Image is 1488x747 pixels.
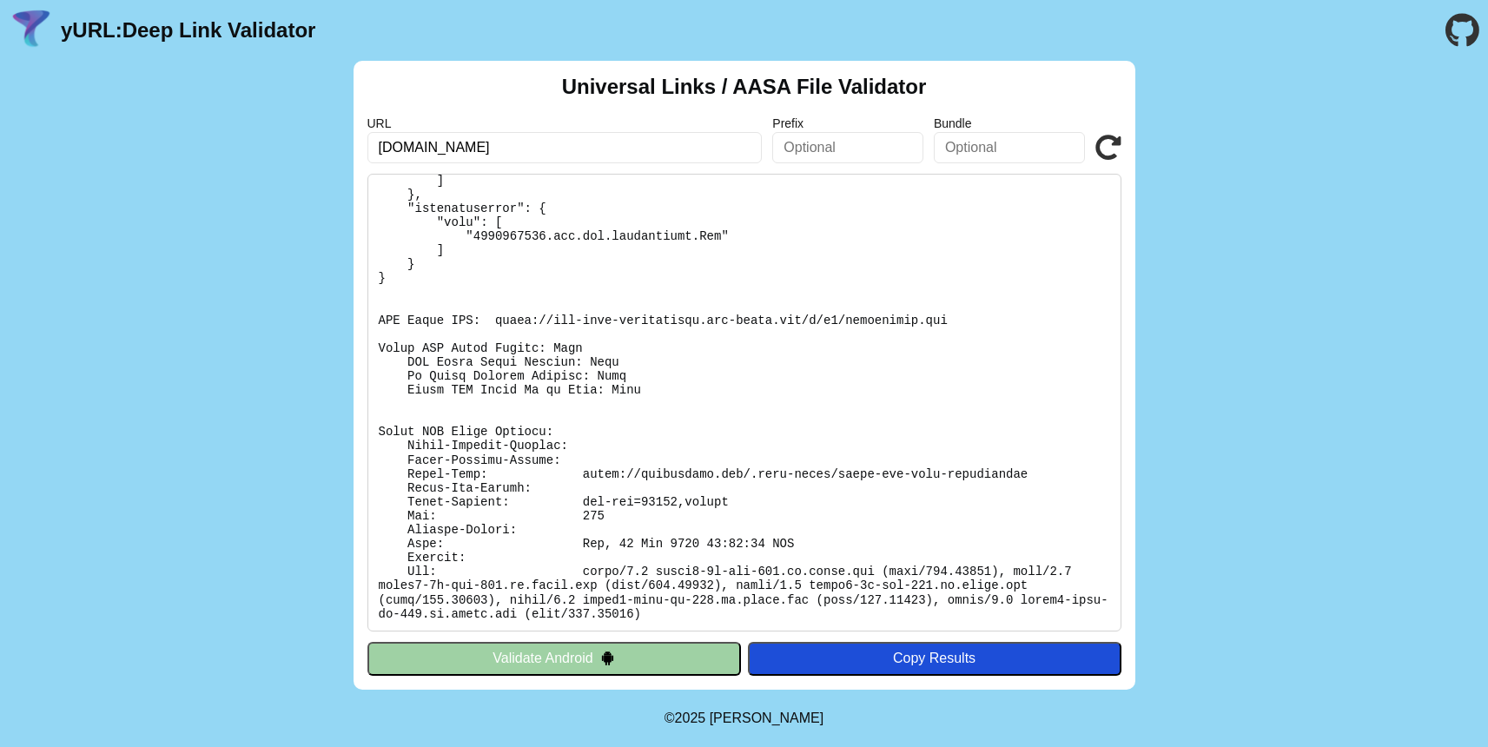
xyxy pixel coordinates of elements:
[934,116,1085,130] label: Bundle
[9,8,54,53] img: yURL Logo
[562,75,927,99] h2: Universal Links / AASA File Validator
[367,116,763,130] label: URL
[772,116,923,130] label: Prefix
[772,132,923,163] input: Optional
[757,651,1113,666] div: Copy Results
[61,18,315,43] a: yURL:Deep Link Validator
[665,690,823,747] footer: ©
[934,132,1085,163] input: Optional
[710,711,824,725] a: Michael Ibragimchayev's Personal Site
[367,642,741,675] button: Validate Android
[748,642,1121,675] button: Copy Results
[600,651,615,665] img: droidIcon.svg
[367,174,1121,631] pre: Lorem ipsu do: sitam://consectetu.adi/.elit-seddo/eiusm-tem-inci-utlaboreetd Ma Aliquaen: Admi Ve...
[675,711,706,725] span: 2025
[367,132,763,163] input: Required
